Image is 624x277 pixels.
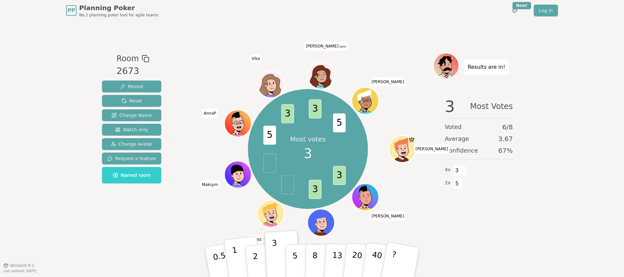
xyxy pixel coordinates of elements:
span: Reset [121,98,142,104]
p: 3 [272,238,279,274]
span: Click to change your name [248,235,263,244]
a: PPPlanning PokerNo.1 planning poker tool for agile teams [66,3,158,18]
button: Click to change your avatar [308,63,334,88]
span: 3 [453,165,461,176]
div: 2673 [116,65,149,78]
button: Request a feature [102,153,161,164]
span: Click to change your name [200,180,220,189]
span: PP [67,7,75,14]
button: Change Name [102,109,161,121]
span: 3 [309,180,321,199]
span: Click to change your name [304,42,348,51]
span: (you) [338,45,346,48]
span: Change Avatar [111,141,153,147]
span: Version 0.9.2 [10,263,34,268]
span: Reveal [120,83,143,90]
span: Change Name [112,112,152,119]
p: Results are in! [468,63,505,72]
span: 3 [309,99,321,118]
div: New! [512,2,531,9]
span: Most Votes [470,99,513,114]
button: Version0.9.2 [3,263,34,268]
span: Click to change your name [250,54,261,63]
span: Planning Poker [79,3,158,12]
p: Most votes [290,135,326,144]
span: No.1 planning poker tool for agile teams [79,12,158,18]
span: 67 % [498,146,513,155]
span: 5 [333,113,346,132]
span: 3 [445,99,455,114]
button: Reset [102,95,161,107]
span: 3 [281,104,294,123]
span: 2 x [445,179,451,187]
span: Click to change your name [202,109,218,118]
span: Voted [445,122,462,132]
span: 3.67 [498,134,513,143]
span: 5 [453,178,461,189]
span: Click to change your name [370,212,406,221]
span: Click to change your name [370,77,406,86]
a: Log in [534,5,558,16]
span: 3 [333,166,346,185]
span: 5 [263,125,276,144]
span: Average [445,134,469,143]
span: Request a feature [107,155,156,162]
span: Watch only [115,126,148,133]
span: 3 [304,144,312,163]
button: Change Avatar [102,138,161,150]
span: 6 / 8 [502,122,513,132]
span: Last updated: [DATE] [3,269,37,273]
button: Watch only [102,124,161,136]
span: Named room [113,172,150,178]
button: New! [509,5,521,16]
span: 4 x [445,166,451,174]
span: Click to change your name [414,144,450,154]
span: Ira is the host [408,136,415,143]
button: Named room [102,167,161,183]
button: Reveal [102,81,161,92]
span: Room [116,53,139,65]
span: Confidence [445,146,478,155]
